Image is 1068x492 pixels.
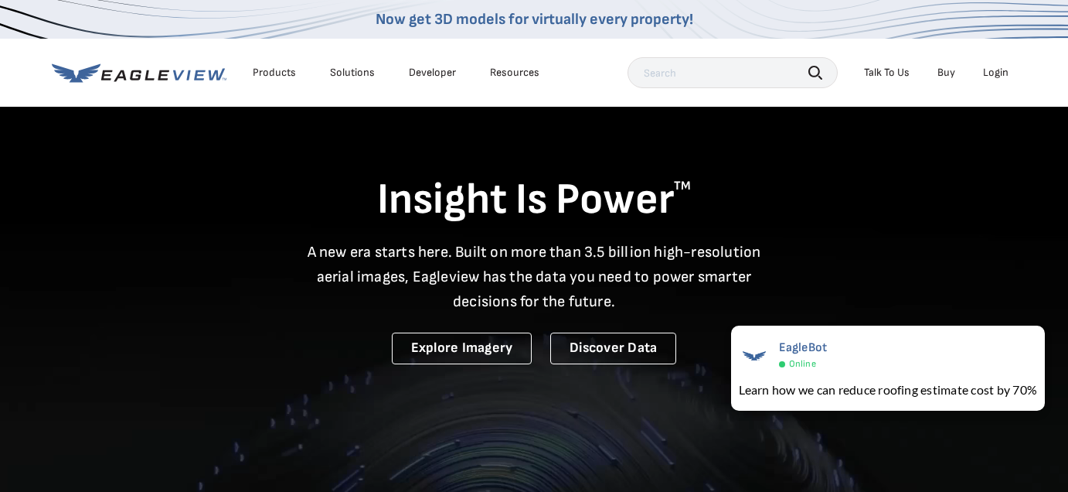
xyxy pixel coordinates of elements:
input: Search [628,57,838,88]
h1: Insight Is Power [52,173,1016,227]
img: EagleBot [739,340,770,371]
a: Explore Imagery [392,333,532,364]
div: Talk To Us [864,66,910,80]
a: Developer [409,66,456,80]
div: Login [983,66,1008,80]
span: EagleBot [779,340,828,355]
div: Learn how we can reduce roofing estimate cost by 70% [739,381,1037,399]
p: A new era starts here. Built on more than 3.5 billion high-resolution aerial images, Eagleview ha... [298,240,770,314]
span: Online [789,358,816,370]
div: Resources [490,66,539,80]
sup: TM [674,179,691,193]
div: Solutions [330,66,375,80]
a: Now get 3D models for virtually every property! [376,10,693,29]
a: Discover Data [550,333,676,364]
div: Products [253,66,296,80]
a: Buy [937,66,955,80]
